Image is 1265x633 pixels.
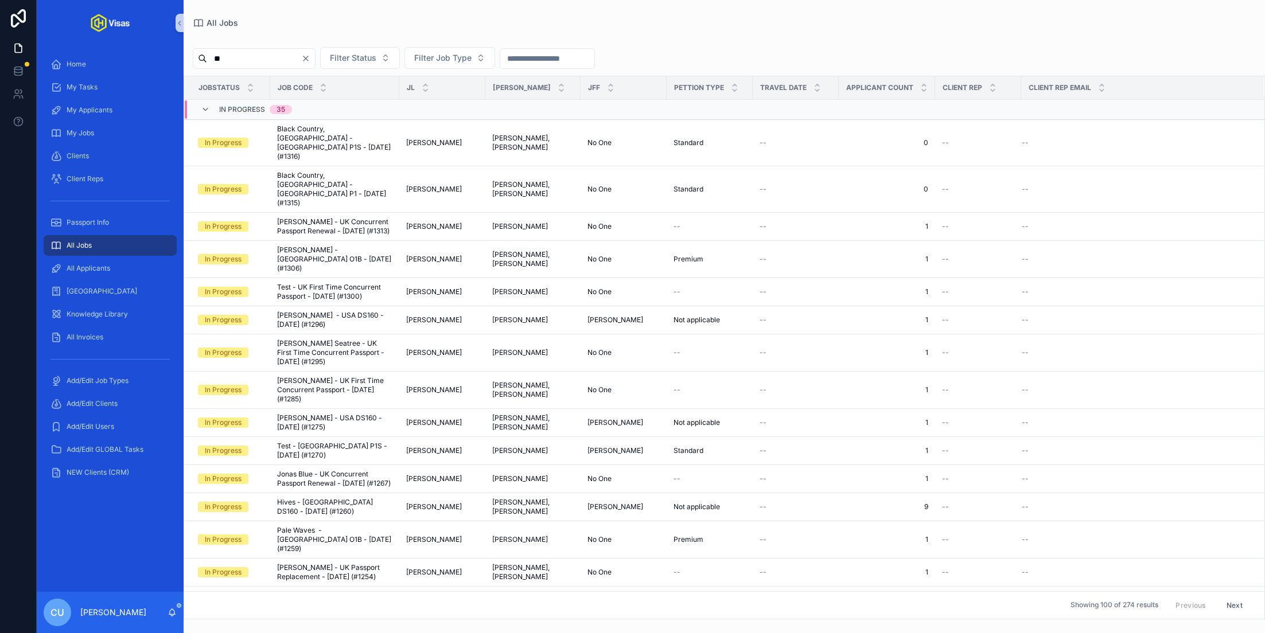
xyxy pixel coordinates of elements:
span: All Invoices [67,333,103,342]
span: -- [674,385,680,394]
a: [PERSON_NAME], [PERSON_NAME] [492,250,574,268]
span: -- [1022,446,1029,455]
a: -- [942,418,1014,427]
span: No One [587,138,612,147]
span: -- [760,502,766,511]
a: All Invoices [44,327,177,347]
a: -- [1022,348,1250,357]
span: Hives - [GEOGRAPHIC_DATA] DS160 - [DATE] (#1260) [277,498,392,516]
div: In Progress [205,184,242,194]
span: [PERSON_NAME], [PERSON_NAME] [492,498,574,516]
a: Client Reps [44,169,177,189]
a: -- [760,385,832,394]
a: [PERSON_NAME] [492,446,574,455]
a: Black Country, [GEOGRAPHIC_DATA] - [GEOGRAPHIC_DATA] P1S - [DATE] (#1316) [277,124,392,161]
a: All Applicants [44,258,177,279]
span: Not applicable [674,502,720,511]
a: [PERSON_NAME] [587,315,660,325]
span: My Applicants [67,106,112,115]
span: [PERSON_NAME] [406,255,462,264]
a: 1 [846,348,928,357]
span: Passport Info [67,218,109,227]
span: 1 [846,385,928,394]
span: Standard [674,185,703,194]
a: 1 [846,222,928,231]
span: [PERSON_NAME] [492,315,548,325]
a: Not applicable [674,418,746,427]
a: [PERSON_NAME] [406,185,478,194]
a: [PERSON_NAME] [492,474,574,483]
a: My Applicants [44,100,177,120]
a: -- [942,385,1014,394]
a: Not applicable [674,315,746,325]
a: [PERSON_NAME] - [GEOGRAPHIC_DATA] O1B - [DATE] (#1306) [277,245,392,273]
span: [PERSON_NAME] [587,446,643,455]
a: No One [587,348,660,357]
span: -- [674,287,680,296]
a: -- [760,474,832,483]
span: -- [760,185,766,194]
span: -- [1022,348,1029,357]
span: [PERSON_NAME] [406,502,462,511]
span: Add/Edit GLOBAL Tasks [67,445,143,454]
a: -- [760,348,832,357]
a: [PERSON_NAME] [492,287,574,296]
div: In Progress [205,287,242,297]
a: Standard [674,185,746,194]
a: -- [942,255,1014,264]
a: [PERSON_NAME] [406,385,478,394]
span: -- [1022,138,1029,147]
button: Select Button [404,47,495,69]
a: -- [942,315,1014,325]
a: [PERSON_NAME] [587,418,660,427]
span: [PERSON_NAME] [406,348,462,357]
a: 1 [846,315,928,325]
a: 0 [846,185,928,194]
a: No One [587,474,660,483]
a: -- [760,315,832,325]
a: No One [587,138,660,147]
span: Premium [674,535,703,544]
span: -- [942,348,949,357]
a: My Tasks [44,77,177,97]
span: [PERSON_NAME] [587,315,643,325]
span: [PERSON_NAME] [406,287,462,296]
span: NEW Clients (CRM) [67,468,129,477]
a: 9 [846,502,928,511]
span: -- [760,315,766,325]
span: [PERSON_NAME], [PERSON_NAME] [492,381,574,399]
div: scrollable content [37,46,184,498]
a: -- [760,185,832,194]
a: No One [587,255,660,264]
a: Knowledge Library [44,304,177,325]
span: -- [1022,222,1029,231]
div: In Progress [205,385,242,395]
button: Select Button [320,47,400,69]
span: -- [1022,287,1029,296]
span: [PERSON_NAME] - UK Concurrent Passport Renewal - [DATE] (#1313) [277,217,392,236]
a: No One [587,222,660,231]
a: In Progress [198,502,263,512]
a: No One [587,535,660,544]
a: In Progress [198,138,263,148]
span: Knowledge Library [67,310,128,319]
a: -- [1022,222,1250,231]
a: [PERSON_NAME], [PERSON_NAME] [492,413,574,432]
a: 0 [846,138,928,147]
a: [PERSON_NAME] [587,502,660,511]
span: [PERSON_NAME] [492,348,548,357]
a: [PERSON_NAME] - UK First Time Concurrent Passport - [DATE] (#1285) [277,376,392,404]
span: Not applicable [674,315,720,325]
a: [PERSON_NAME] [406,418,478,427]
a: -- [942,185,1014,194]
a: [PERSON_NAME] Seatree - UK First Time Concurrent Passport - [DATE] (#1295) [277,339,392,366]
span: [PERSON_NAME] [406,535,462,544]
a: -- [760,535,832,544]
span: Add/Edit Job Types [67,376,129,385]
span: Standard [674,446,703,455]
a: -- [760,222,832,231]
span: -- [942,222,949,231]
a: -- [942,474,1014,483]
a: -- [942,502,1014,511]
